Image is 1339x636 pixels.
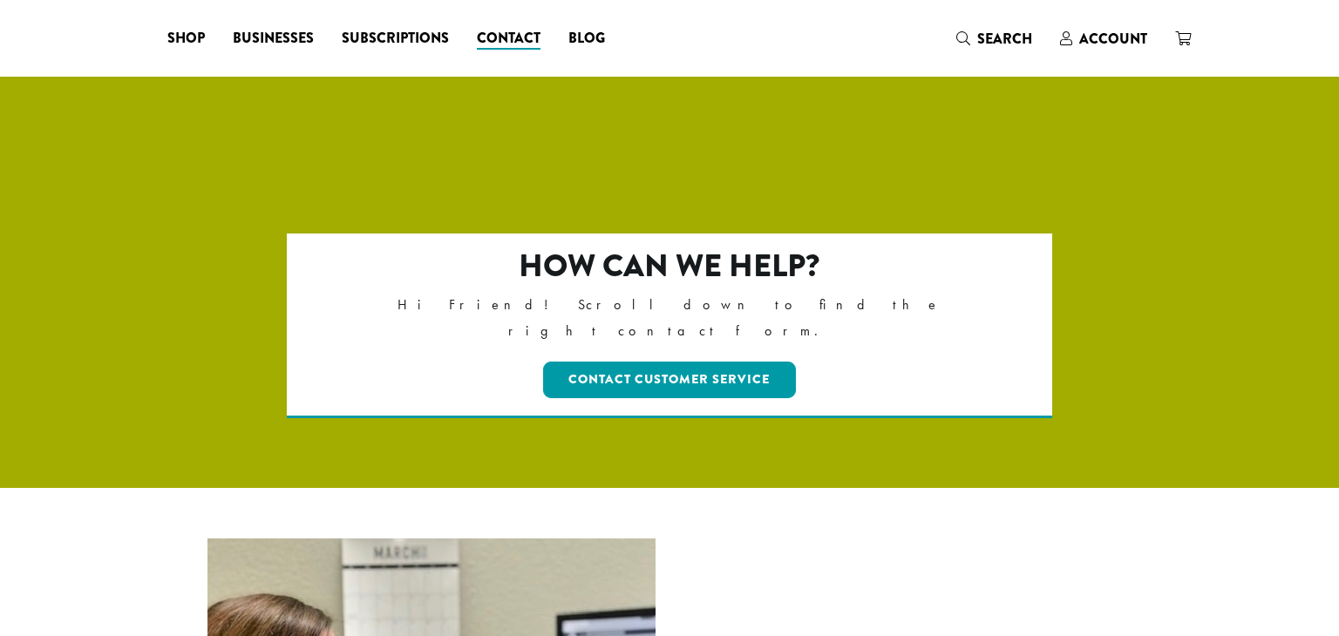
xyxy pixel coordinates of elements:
[977,29,1032,49] span: Search
[1046,24,1161,53] a: Account
[363,292,977,344] p: Hi Friend! Scroll down to find the right contact form.
[568,28,605,50] span: Blog
[328,24,463,52] a: Subscriptions
[1079,29,1147,49] span: Account
[463,24,554,52] a: Contact
[167,28,205,50] span: Shop
[219,24,328,52] a: Businesses
[942,24,1046,53] a: Search
[543,362,797,398] a: Contact Customer Service
[153,24,219,52] a: Shop
[363,247,977,285] h2: How can we help?
[233,28,314,50] span: Businesses
[554,24,619,52] a: Blog
[342,28,449,50] span: Subscriptions
[477,28,540,50] span: Contact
